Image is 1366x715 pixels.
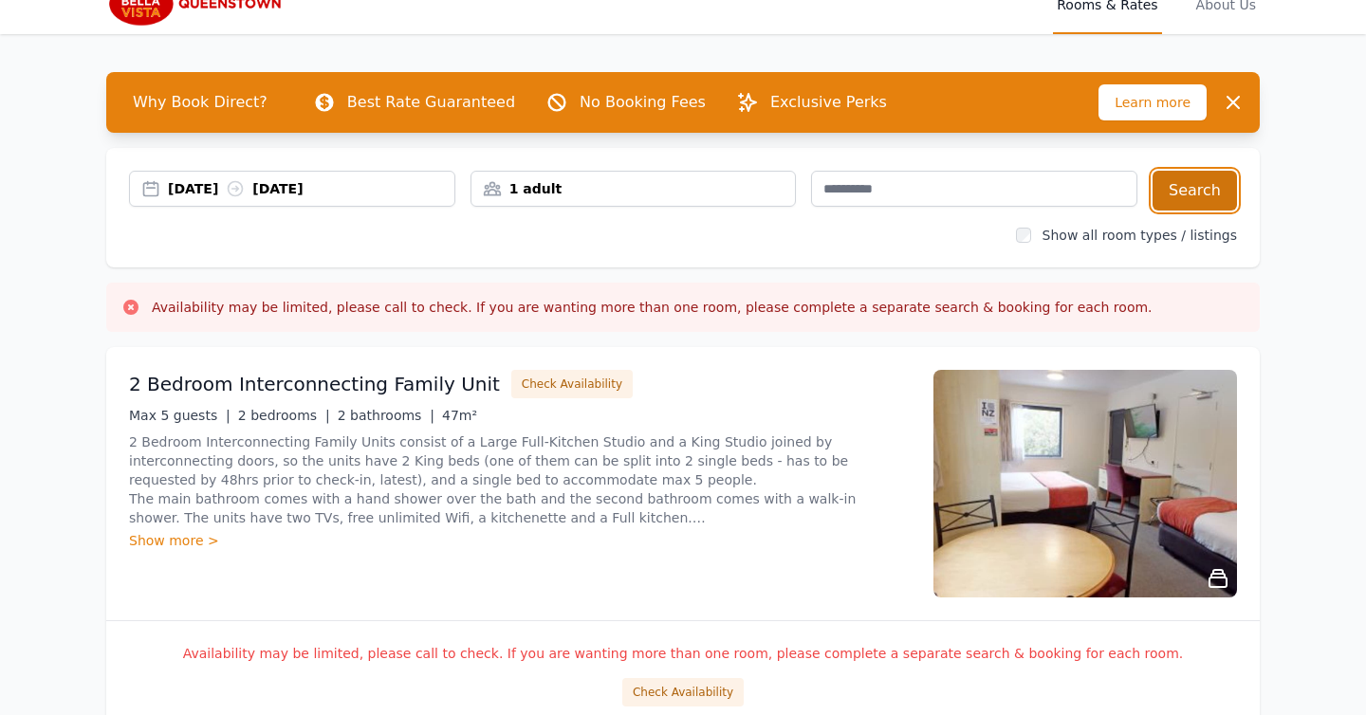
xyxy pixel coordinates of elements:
button: Check Availability [511,370,633,398]
p: Exclusive Perks [770,91,887,114]
button: Check Availability [622,678,744,706]
button: Search [1153,171,1237,211]
span: 2 bedrooms | [238,408,330,423]
p: Best Rate Guaranteed [347,91,515,114]
span: 47m² [442,408,477,423]
span: 2 bathrooms | [338,408,434,423]
div: [DATE] [DATE] [168,179,454,198]
div: 1 adult [471,179,796,198]
h3: 2 Bedroom Interconnecting Family Unit [129,371,500,397]
p: Availability may be limited, please call to check. If you are wanting more than one room, please ... [129,644,1237,663]
span: Learn more [1098,84,1207,120]
div: Show more > [129,531,911,550]
label: Show all room types / listings [1043,228,1237,243]
span: Max 5 guests | [129,408,231,423]
p: 2 Bedroom Interconnecting Family Units consist of a Large Full-Kitchen Studio and a King Studio j... [129,432,911,527]
span: Why Book Direct? [118,83,283,121]
h3: Availability may be limited, please call to check. If you are wanting more than one room, please ... [152,298,1153,317]
p: No Booking Fees [580,91,706,114]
